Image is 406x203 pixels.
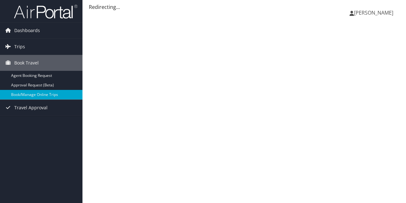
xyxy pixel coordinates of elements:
span: Travel Approval [14,100,48,116]
span: [PERSON_NAME] [354,9,393,16]
a: [PERSON_NAME] [350,3,400,22]
img: airportal-logo.png [14,4,77,19]
span: Dashboards [14,23,40,38]
span: Trips [14,39,25,55]
div: Redirecting... [89,3,400,11]
span: Book Travel [14,55,39,71]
